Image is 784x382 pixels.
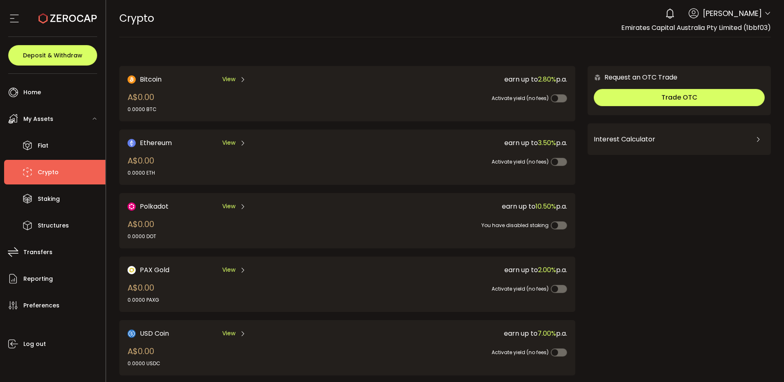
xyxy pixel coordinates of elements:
[128,282,159,304] div: A$0.00
[492,95,549,102] span: Activate yield (no fees)
[536,202,556,211] span: 10.50%
[23,113,53,125] span: My Assets
[23,338,46,350] span: Log out
[128,360,160,367] div: 0.0000 USDC
[128,75,136,84] img: Bitcoin
[140,138,172,148] span: Ethereum
[538,138,556,148] span: 3.50%
[222,266,235,274] span: View
[140,74,162,84] span: Bitcoin
[128,296,159,304] div: 0.0000 PAXG
[128,330,136,338] img: USD Coin
[23,52,82,58] span: Deposit & Withdraw
[492,285,549,292] span: Activate yield (no fees)
[128,155,155,177] div: A$0.00
[222,75,235,84] span: View
[538,265,556,275] span: 2.00%
[128,233,156,240] div: 0.0000 DOT
[23,86,41,98] span: Home
[342,201,567,211] div: earn up to p.a.
[342,265,567,275] div: earn up to p.a.
[661,93,697,102] span: Trade OTC
[594,74,601,81] img: 6nGpN7MZ9FLuBP83NiajKbTRY4UzlzQtBKtCrLLspmCkSvCZHBKvY3NxgQaT5JnOQREvtQ257bXeeSTueZfAPizblJ+Fe8JwA...
[594,89,765,106] button: Trade OTC
[538,75,556,84] span: 2.80%
[8,45,97,66] button: Deposit & Withdraw
[38,193,60,205] span: Staking
[128,91,157,113] div: A$0.00
[222,329,235,338] span: View
[140,265,169,275] span: PAX Gold
[342,138,567,148] div: earn up to p.a.
[23,246,52,258] span: Transfers
[128,266,136,274] img: PAX Gold
[119,11,154,25] span: Crypto
[621,23,771,32] span: Emirates Capital Australia Pty Limited (1bbf03)
[538,329,556,338] span: 7.00%
[38,220,69,232] span: Structures
[128,218,156,240] div: A$0.00
[128,345,160,367] div: A$0.00
[342,74,567,84] div: earn up to p.a.
[342,328,567,339] div: earn up to p.a.
[23,300,59,312] span: Preferences
[128,202,136,211] img: DOT
[128,169,155,177] div: 0.0000 ETH
[38,166,59,178] span: Crypto
[703,8,762,19] span: [PERSON_NAME]
[23,273,53,285] span: Reporting
[588,72,677,82] div: Request an OTC Trade
[492,349,549,356] span: Activate yield (no fees)
[222,139,235,147] span: View
[481,222,549,229] span: You have disabled staking
[128,106,157,113] div: 0.0000 BTC
[492,158,549,165] span: Activate yield (no fees)
[743,343,784,382] iframe: Chat Widget
[140,328,169,339] span: USD Coin
[140,201,169,211] span: Polkadot
[128,139,136,147] img: Ethereum
[594,130,765,149] div: Interest Calculator
[222,202,235,211] span: View
[38,140,48,152] span: Fiat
